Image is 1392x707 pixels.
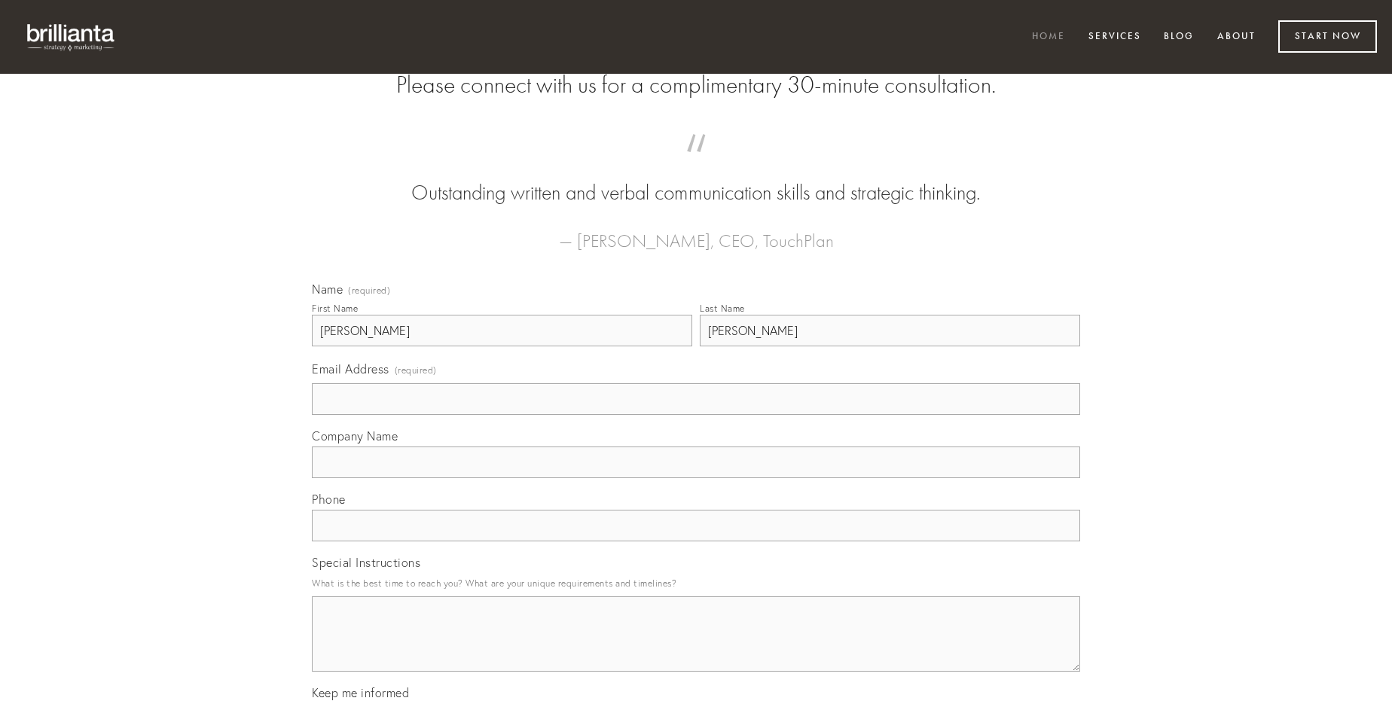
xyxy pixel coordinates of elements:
[348,286,390,295] span: (required)
[312,71,1080,99] h2: Please connect with us for a complimentary 30-minute consultation.
[700,303,745,314] div: Last Name
[336,208,1056,256] figcaption: — [PERSON_NAME], CEO, TouchPlan
[312,361,389,376] span: Email Address
[312,555,420,570] span: Special Instructions
[336,149,1056,178] span: “
[312,685,409,700] span: Keep me informed
[395,360,437,380] span: (required)
[312,282,343,297] span: Name
[1278,20,1377,53] a: Start Now
[1022,25,1075,50] a: Home
[1079,25,1151,50] a: Services
[312,492,346,507] span: Phone
[336,149,1056,208] blockquote: Outstanding written and verbal communication skills and strategic thinking.
[312,303,358,314] div: First Name
[312,428,398,443] span: Company Name
[1154,25,1204,50] a: Blog
[1207,25,1265,50] a: About
[312,573,1080,593] p: What is the best time to reach you? What are your unique requirements and timelines?
[15,15,128,59] img: brillianta - research, strategy, marketing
